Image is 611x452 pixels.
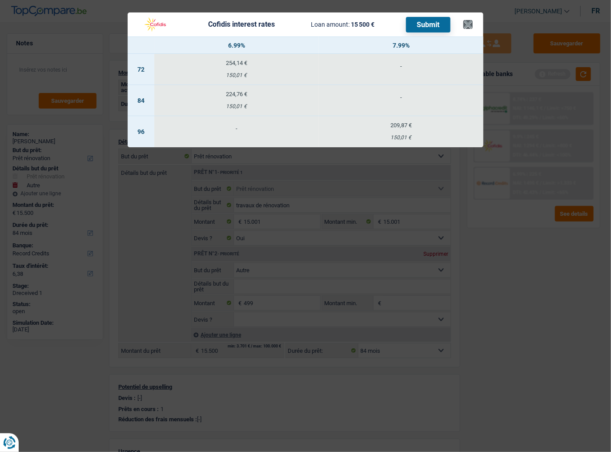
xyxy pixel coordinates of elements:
button: Submit [406,17,450,32]
td: 84 [128,85,154,116]
td: 72 [128,54,154,85]
span: Loan amount: [311,21,350,28]
div: Cofidis interest rates [208,21,275,28]
span: 15 500 € [351,21,374,28]
div: 150,01 € [319,135,483,141]
div: 150,01 € [154,104,319,109]
th: 6.99% [154,37,319,54]
div: 150,01 € [154,73,319,78]
div: - [154,125,319,131]
th: 7.99% [319,37,483,54]
div: - [319,63,483,69]
div: 224,76 € [154,91,319,97]
div: 254,14 € [154,60,319,66]
button: × [463,20,473,29]
img: Cofidis [138,16,172,33]
div: 209,87 € [319,122,483,128]
div: - [319,94,483,100]
td: 96 [128,116,154,147]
